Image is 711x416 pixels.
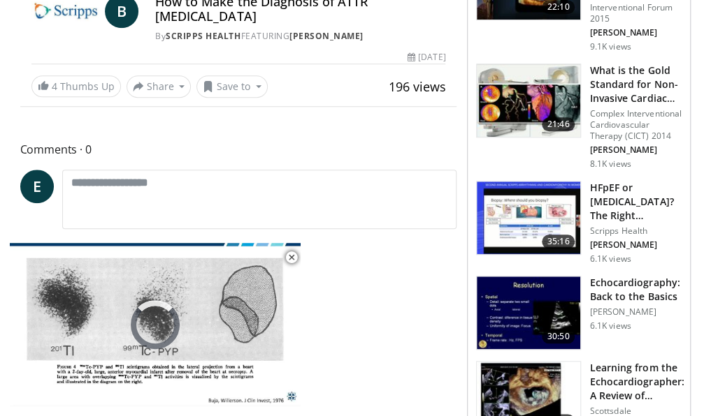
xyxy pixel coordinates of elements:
div: By FEATURING [155,30,445,43]
button: Share [127,75,192,98]
p: [PERSON_NAME] [589,144,682,156]
p: Scripps Health [589,225,682,237]
button: Save to [196,75,268,98]
a: 35:16 HFpEF or [MEDICAL_DATA]? The Right Therapies for Right Patients Scripps Health [PERSON_NAME... [476,181,682,265]
p: [PERSON_NAME] [589,27,682,38]
img: 24d7e845-a3ab-49e7-939d-e407c0e4d08d.150x105_q85_crop-smart_upscale.jpg [477,64,580,137]
h3: Learning from the Echocardiographer: A Review of Degenerative, Funct… [589,361,684,403]
span: 4 [52,80,57,93]
h3: HFpEF or [MEDICAL_DATA]? The Right Therapies for Right Patients [589,181,682,223]
a: E [20,170,54,203]
p: 6.1K views [589,320,631,332]
h3: Echocardiography: Back to the Basics [589,276,682,304]
a: 21:46 What is the Gold Standard for Non-Invasive Cardiac Stress Testing Complex Interventional Ca... [476,64,682,170]
span: 21:46 [542,117,575,131]
span: 30:50 [542,329,575,343]
span: 196 views [388,78,445,95]
a: 4 Thumbs Up [31,75,121,97]
a: Scripps Health [166,30,240,42]
div: [DATE] [408,51,445,64]
video-js: Video Player [10,243,301,406]
h3: What is the Gold Standard for Non-Invasive Cardiac Stress Testing [589,64,682,105]
img: 25dFSAO0aHMaL5rn4xMDoxOjB1O8AjAz.150x105_q85_crop-smart_upscale.jpg [477,276,580,349]
p: 9.1K views [589,41,631,52]
span: Comments 0 [20,140,457,158]
img: dfd7e8cb-3665-484f-96d9-fe431be1631d.150x105_q85_crop-smart_upscale.jpg [477,181,580,254]
p: [PERSON_NAME] [589,239,682,251]
span: 35:16 [542,235,575,248]
p: 6.1K views [589,253,631,265]
p: Complex Interventional Cardiovascular Therapy (CICT) 2014 [589,108,682,142]
p: [PERSON_NAME] [589,306,682,318]
a: 30:50 Echocardiography: Back to the Basics [PERSON_NAME] 6.1K views [476,276,682,350]
p: 8.1K views [589,158,631,170]
a: [PERSON_NAME] [289,30,364,42]
button: Close [278,243,306,272]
